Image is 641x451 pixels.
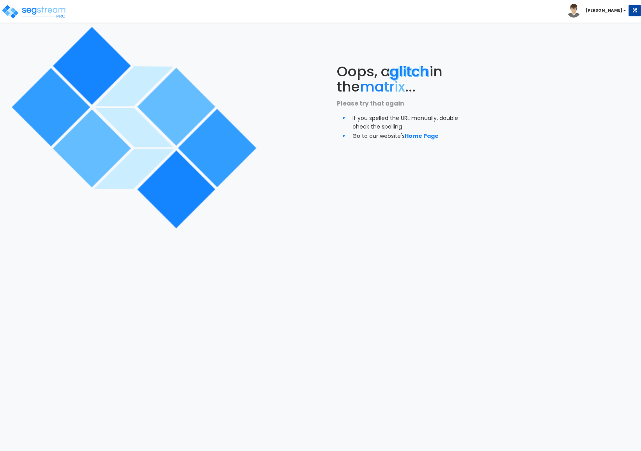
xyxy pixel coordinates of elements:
[390,62,430,81] span: glitch
[352,130,465,141] li: Go to our website's
[352,113,465,130] li: If you spelled the URL manually, double check the spelling
[1,4,67,19] img: logo_pro_r.png
[405,132,439,140] a: Home Page
[337,99,465,109] p: Please try that again
[586,7,622,13] b: [PERSON_NAME]
[567,4,581,18] img: avatar.png
[360,77,384,97] span: ma
[395,77,405,97] span: ix
[384,77,395,97] span: tr
[337,62,443,97] span: Oops, a in the ...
